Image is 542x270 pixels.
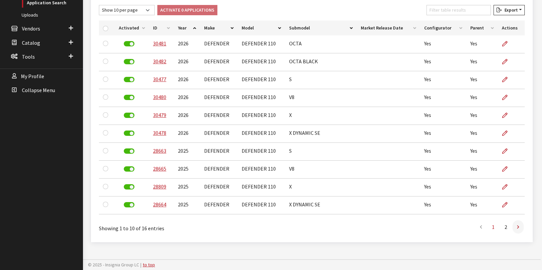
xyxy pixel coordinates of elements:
[153,147,166,154] a: 28663
[21,73,44,80] span: My Profile
[498,21,525,35] th: Actions
[420,53,466,71] td: Yes
[466,161,498,179] td: Yes
[285,71,357,89] td: S
[285,107,357,125] td: X
[149,21,174,35] th: ID: activate to sort column ascending
[238,35,285,53] td: DEFENDER 110
[420,35,466,53] td: Yes
[99,220,272,232] div: Showing 1 to 10 of 16 entries
[502,107,513,124] a: Edit Application
[238,71,285,89] td: DEFENDER 110
[285,125,357,143] td: X DYNAMIC SE
[466,35,498,53] td: Yes
[200,179,237,196] td: DEFENDER
[420,143,466,161] td: Yes
[124,113,134,118] label: Deactivate Application
[238,21,285,35] th: Model: activate to sort column ascending
[466,21,498,35] th: Parent: activate to sort column ascending
[357,21,420,35] th: Market Release Date: activate to sort column ascending
[420,71,466,89] td: Yes
[200,21,237,35] th: Make: activate to sort column ascending
[153,40,166,47] a: 30481
[502,35,513,52] a: Edit Application
[502,161,513,177] a: Edit Application
[124,148,134,154] label: Deactivate Application
[140,262,141,268] span: |
[420,107,466,125] td: Yes
[174,35,200,53] td: 2026
[466,53,498,71] td: Yes
[200,71,237,89] td: DEFENDER
[502,71,513,88] a: Edit Application
[174,143,200,161] td: 2025
[174,107,200,125] td: 2026
[200,161,237,179] td: DEFENDER
[174,89,200,107] td: 2026
[174,53,200,71] td: 2026
[285,179,357,196] td: X
[174,161,200,179] td: 2025
[124,166,134,172] label: Deactivate Application
[420,125,466,143] td: Yes
[124,131,134,136] label: Deactivate Application
[238,125,285,143] td: DEFENDER 110
[153,76,166,82] a: 30477
[502,143,513,159] a: Edit Application
[174,179,200,196] td: 2025
[124,59,134,64] label: Deactivate Application
[466,125,498,143] td: Yes
[174,196,200,214] td: 2025
[153,130,166,136] a: 30478
[153,58,166,65] a: 30482
[153,94,166,100] a: 30480
[200,196,237,214] td: DEFENDER
[238,53,285,71] td: DEFENDER 110
[200,89,237,107] td: DEFENDER
[502,7,518,13] span: Export
[238,161,285,179] td: DEFENDER 110
[426,5,491,15] input: Filter table results
[88,262,139,268] span: © 2025 - Insignia Group LC
[200,125,237,143] td: DEFENDER
[200,107,237,125] td: DEFENDER
[238,107,285,125] td: DEFENDER 110
[124,77,134,82] label: Deactivate Application
[466,89,498,107] td: Yes
[238,89,285,107] td: DEFENDER 110
[124,184,134,189] label: Deactivate Application
[153,165,166,172] a: 28665
[285,35,357,53] td: OCTA
[22,26,40,32] span: Vendors
[494,5,525,15] button: Export
[285,89,357,107] td: V8
[502,89,513,106] a: Edit Application
[174,21,200,35] th: Year: activate to sort column ascending
[200,53,237,71] td: DEFENDER
[200,143,237,161] td: DEFENDER
[466,179,498,196] td: Yes
[487,220,499,234] a: 1
[500,220,512,234] a: 2
[420,21,466,35] th: Configurator: activate to sort column ascending
[502,179,513,195] a: Edit Application
[238,143,285,161] td: DEFENDER 110
[115,21,149,35] th: Activated: activate to sort column ascending
[502,196,513,213] a: Edit Application
[420,161,466,179] td: Yes
[153,112,166,118] a: 30479
[285,196,357,214] td: X DYNAMIC SE
[285,143,357,161] td: S
[285,21,357,35] th: Submodel: activate to sort column ascending
[22,87,55,93] span: Collapse Menu
[200,35,237,53] td: DEFENDER
[153,201,166,208] a: 28664
[174,125,200,143] td: 2026
[238,196,285,214] td: DEFENDER 110
[466,107,498,125] td: Yes
[466,143,498,161] td: Yes
[124,41,134,46] label: Deactivate Application
[174,71,200,89] td: 2026
[22,39,40,46] span: Catalog
[124,95,134,100] label: Deactivate Application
